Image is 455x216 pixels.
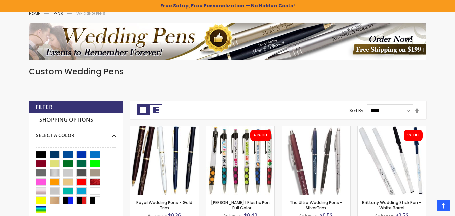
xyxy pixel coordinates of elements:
[36,113,116,127] strong: Shopping Options
[29,23,426,60] img: Wedding Pens
[282,126,350,195] img: The Ultra Wedding Pens - SilverTrim
[254,133,268,138] div: 40% OFF
[130,126,199,195] img: Royal Wedding Pens - Gold Trim
[399,198,455,216] iframe: Google Customer Reviews
[282,126,350,132] a: The Ultra Wedding Pens - SilverTrim
[290,199,343,211] a: The Ultra Wedding Pens - SilverTrim
[29,66,426,77] h1: Custom Wedding Pens
[76,11,105,17] strong: Wedding Pens
[36,127,116,139] div: Select A Color
[36,103,52,111] strong: Filter
[136,199,192,211] a: Royal Wedding Pens - Gold Trim
[29,11,40,17] a: Home
[54,11,63,17] a: Pens
[407,133,419,138] div: 5% OFF
[206,126,274,195] img: Madeline I Plastic Pen - Full Color
[358,126,426,195] img: the Brittany custom wedding pens
[362,199,421,211] a: Brittany Wedding Stick Pen - White Barrel
[211,199,270,211] a: [PERSON_NAME] I Plastic Pen - Full Color
[358,126,426,132] a: the Brittany custom wedding pens
[130,126,199,132] a: Royal Wedding Pens - Gold Trim
[137,104,150,115] strong: Grid
[349,107,363,113] label: Sort By
[206,126,274,132] a: Madeline I Plastic Pen - Full Color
